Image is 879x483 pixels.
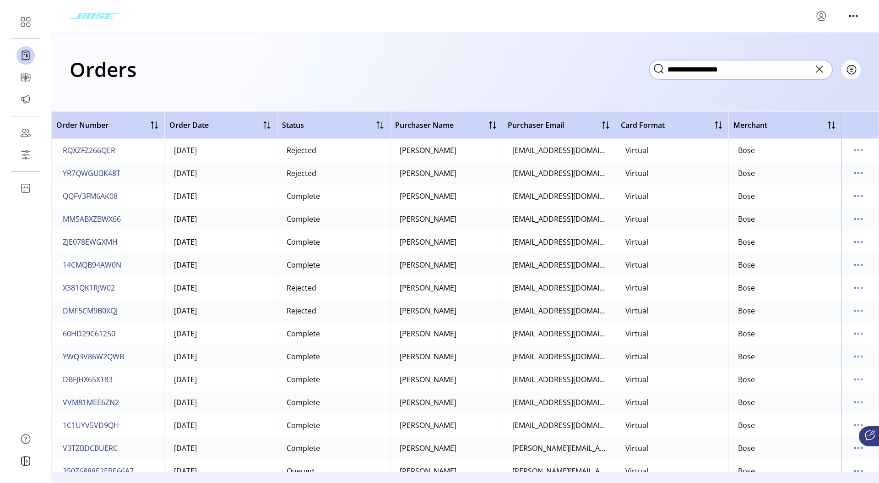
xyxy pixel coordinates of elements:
[61,372,114,387] button: DBFJHX65X183
[169,120,209,131] span: Order Date
[61,418,121,433] button: 1C1UYV5VD9QH
[512,374,607,385] div: [EMAIL_ADDRESS][DOMAIN_NAME]
[814,9,829,23] button: menu
[512,168,607,179] div: [EMAIL_ADDRESS][DOMAIN_NAME]
[287,374,320,385] div: Complete
[512,236,607,247] div: [EMAIL_ADDRESS][DOMAIN_NAME]
[851,464,866,478] button: menu
[625,282,648,293] div: Virtual
[287,466,314,477] div: Queued
[400,282,456,293] div: [PERSON_NAME]
[61,143,117,158] button: RQXZFZ266QER
[851,212,866,226] button: menu
[61,212,123,226] button: MM5ABXZBWX66
[846,9,861,23] button: menu
[61,349,126,364] button: YWQ3V86W2QWB
[164,162,277,185] td: [DATE]
[164,460,277,483] td: [DATE]
[512,328,607,339] div: [EMAIL_ADDRESS][DOMAIN_NAME]
[625,328,648,339] div: Virtual
[61,258,123,272] button: 14CMQB94AW0N
[287,443,320,454] div: Complete
[738,328,755,339] div: Bose
[400,214,456,225] div: [PERSON_NAME]
[400,374,456,385] div: [PERSON_NAME]
[63,236,118,247] span: ZJE078EWGXMH
[512,305,607,316] div: [EMAIL_ADDRESS][DOMAIN_NAME]
[738,374,755,385] div: Bose
[164,253,277,276] td: [DATE]
[400,259,456,270] div: [PERSON_NAME]
[164,185,277,208] td: [DATE]
[625,420,648,431] div: Virtual
[738,443,755,454] div: Bose
[63,305,118,316] span: DMF5CM9B0XQJ
[400,236,456,247] div: [PERSON_NAME]
[70,13,119,19] img: logo
[625,214,648,225] div: Virtual
[63,420,119,431] span: 1C1UYV5VD9QH
[61,326,117,341] button: 60HD29C61250
[164,391,277,414] td: [DATE]
[287,168,316,179] div: Rejected
[851,418,866,433] button: menu
[63,214,121,225] span: MM5ABXZBWX66
[508,120,564,131] span: Purchaser Email
[512,397,607,408] div: [EMAIL_ADDRESS][DOMAIN_NAME]
[851,303,866,318] button: menu
[400,168,456,179] div: [PERSON_NAME]
[738,305,755,316] div: Bose
[621,120,665,131] span: Card Format
[625,236,648,247] div: Virtual
[733,120,767,131] span: Merchant
[63,397,119,408] span: VVM81MEE6ZN2
[164,299,277,322] td: [DATE]
[851,258,866,272] button: menu
[625,397,648,408] div: Virtual
[164,276,277,299] td: [DATE]
[625,351,648,362] div: Virtual
[625,305,648,316] div: Virtual
[164,368,277,391] td: [DATE]
[738,259,755,270] div: Bose
[287,420,320,431] div: Complete
[851,189,866,203] button: menu
[61,303,119,318] button: DMF5CM9B0XQJ
[63,351,124,362] span: YWQ3V86W2QWB
[625,259,648,270] div: Virtual
[164,345,277,368] td: [DATE]
[625,145,648,156] div: Virtual
[512,443,607,454] div: [PERSON_NAME][EMAIL_ADDRESS][DOMAIN_NAME]
[63,466,134,477] span: 350Z6888E2EBE66A7
[625,466,648,477] div: Virtual
[63,145,115,156] span: RQXZFZ266QER
[287,351,320,362] div: Complete
[738,466,755,477] div: Bose
[738,191,755,202] div: Bose
[400,443,456,454] div: [PERSON_NAME]
[70,53,136,85] h1: Orders
[164,414,277,437] td: [DATE]
[164,208,277,231] td: [DATE]
[61,235,119,249] button: ZJE078EWGXMH
[851,441,866,456] button: menu
[164,231,277,253] td: [DATE]
[738,236,755,247] div: Bose
[164,322,277,345] td: [DATE]
[625,191,648,202] div: Virtual
[738,145,755,156] div: Bose
[512,259,607,270] div: [EMAIL_ADDRESS][DOMAIN_NAME]
[63,443,118,454] span: V3TZBDCBUERC
[851,349,866,364] button: menu
[287,259,320,270] div: Complete
[282,120,304,131] span: Status
[738,168,755,179] div: Bose
[56,120,109,131] span: Order Number
[61,189,119,203] button: QQFV3FM6AK08
[287,214,320,225] div: Complete
[287,145,316,156] div: Rejected
[61,166,122,181] button: YR7QWGUBK48T
[738,282,755,293] div: Bose
[738,214,755,225] div: Bose
[400,466,456,477] div: [PERSON_NAME]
